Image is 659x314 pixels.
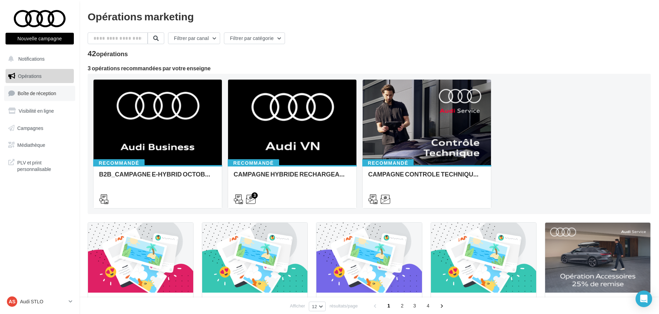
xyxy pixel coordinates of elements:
div: 3 [252,192,258,199]
a: PLV et print personnalisable [4,155,75,175]
span: Boîte de réception [18,90,56,96]
span: AS [9,298,15,305]
a: Visibilité en ligne [4,104,75,118]
div: Recommandé [228,159,279,167]
div: Recommandé [362,159,414,167]
a: Médiathèque [4,138,75,152]
span: PLV et print personnalisable [17,158,71,173]
span: Afficher [290,303,305,309]
span: Visibilité en ligne [19,108,54,114]
span: Médiathèque [17,142,45,148]
a: AS Audi STLO [6,295,74,308]
span: 3 [409,300,420,311]
button: Filtrer par canal [168,32,220,44]
span: Notifications [18,56,45,62]
a: Boîte de réception [4,86,75,101]
span: résultats/page [329,303,358,309]
button: Nouvelle campagne [6,33,74,44]
div: Open Intercom Messenger [636,291,652,307]
button: Notifications [4,52,72,66]
div: Recommandé [93,159,145,167]
div: opérations [96,51,128,57]
span: 12 [312,304,317,309]
a: Campagnes [4,121,75,135]
div: 3 opérations recommandées par votre enseigne [88,65,651,71]
span: 4 [423,300,434,311]
div: CAMPAGNE HYBRIDE RECHARGEABLE [234,171,351,184]
div: Opérations marketing [88,11,651,21]
button: 12 [309,302,326,311]
div: B2B_CAMPAGNE E-HYBRID OCTOBRE [99,171,216,184]
span: Campagnes [17,125,43,131]
p: Audi STLO [20,298,66,305]
span: 1 [383,300,394,311]
div: 42 [88,50,128,57]
div: CAMPAGNE CONTROLE TECHNIQUE 25€ OCTOBRE [368,171,485,184]
span: 2 [397,300,408,311]
button: Filtrer par catégorie [224,32,285,44]
a: Opérations [4,69,75,83]
span: Opérations [18,73,41,79]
